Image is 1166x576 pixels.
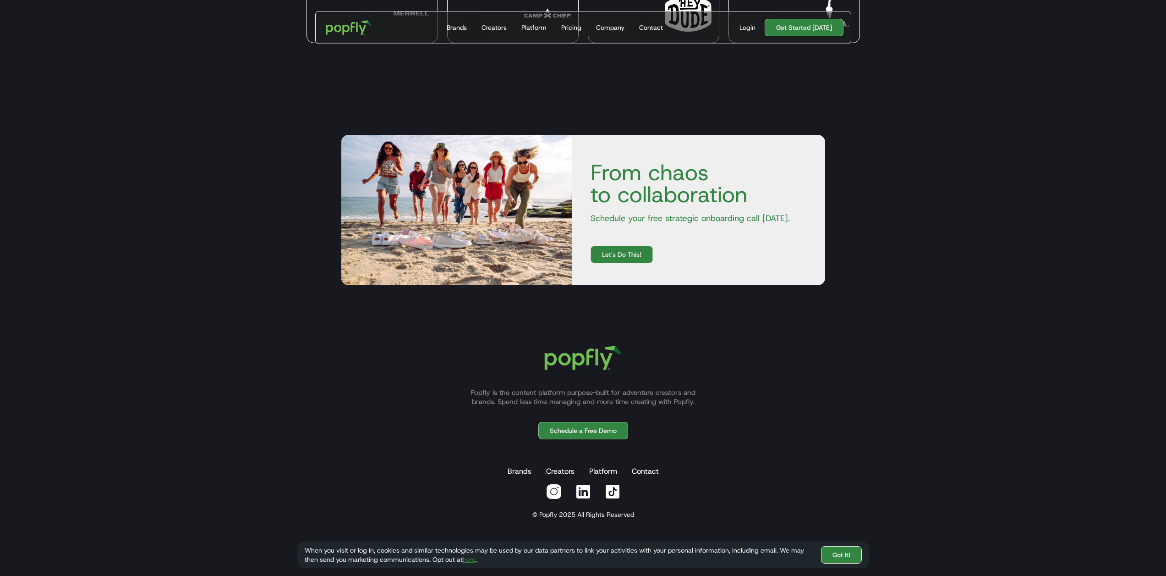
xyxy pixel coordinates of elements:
div: Brands [447,23,467,32]
a: Schedule a Free Demo [538,422,628,439]
h4: From chaos to collaboration [583,161,814,205]
div: Creators [482,23,507,32]
p: Schedule your free strategic onboarding call [DATE]. [583,213,814,224]
a: Company [592,11,628,44]
div: Login [739,23,755,32]
a: Creators [478,11,510,44]
div: © Popfly 2025 All Rights Reserved [532,510,634,519]
a: Contact [630,462,661,481]
a: Pricing [558,11,585,44]
div: Contact [639,23,663,32]
a: Brands [506,462,533,481]
a: Platform [518,11,550,44]
a: Login [736,23,759,32]
a: home [319,14,378,41]
a: Creators [544,462,576,481]
a: here [463,555,476,564]
a: Brands [443,11,471,44]
a: Got It! [821,546,862,564]
a: Get Started [DATE] [765,19,843,36]
p: Popfly is the content platform purpose-built for adventure creators and brands. Spend less time m... [460,388,707,406]
a: Platform [587,462,619,481]
div: When you visit or log in, cookies and similar technologies may be used by our data partners to li... [305,546,814,564]
a: Let's Do This! [591,246,653,263]
div: Company [596,23,624,32]
div: Platform [521,23,547,32]
div: Pricing [561,23,581,32]
a: Contact [635,11,667,44]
